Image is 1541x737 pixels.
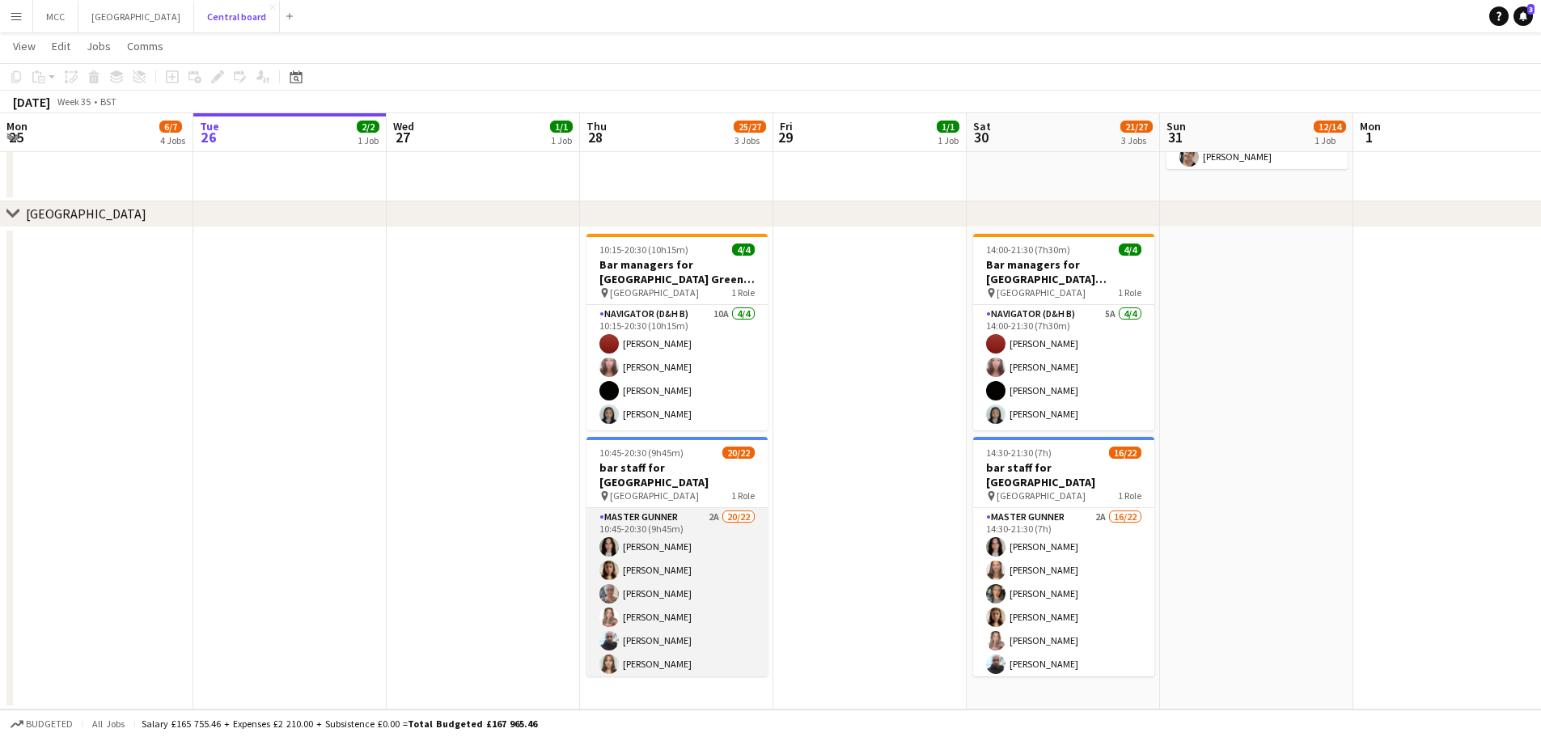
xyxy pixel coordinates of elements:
[550,121,573,133] span: 1/1
[610,489,699,502] span: [GEOGRAPHIC_DATA]
[599,447,684,459] span: 10:45-20:30 (9h45m)
[87,39,111,53] span: Jobs
[973,257,1154,286] h3: Bar managers for [GEOGRAPHIC_DATA] [PERSON_NAME]
[1118,286,1141,299] span: 1 Role
[610,286,699,299] span: [GEOGRAPHIC_DATA]
[937,121,959,133] span: 1/1
[1121,134,1152,146] div: 3 Jobs
[13,94,50,110] div: [DATE]
[997,489,1086,502] span: [GEOGRAPHIC_DATA]
[45,36,77,57] a: Edit
[52,39,70,53] span: Edit
[1119,244,1141,256] span: 4/4
[1357,128,1381,146] span: 1
[973,460,1154,489] h3: bar staff for [GEOGRAPHIC_DATA]
[1109,447,1141,459] span: 16/22
[986,447,1052,459] span: 14:30-21:30 (7h)
[159,121,182,133] span: 6/7
[938,134,959,146] div: 1 Job
[358,134,379,146] div: 1 Job
[1314,121,1346,133] span: 12/14
[1164,128,1186,146] span: 31
[732,244,755,256] span: 4/4
[971,128,991,146] span: 30
[586,119,607,133] span: Thu
[78,1,194,32] button: [GEOGRAPHIC_DATA]
[777,128,793,146] span: 29
[142,718,537,730] div: Salary £165 755.46 + Expenses £2 210.00 + Subsistence £0.00 =
[731,489,755,502] span: 1 Role
[391,128,414,146] span: 27
[997,286,1086,299] span: [GEOGRAPHIC_DATA]
[13,39,36,53] span: View
[973,305,1154,430] app-card-role: Navigator (D&H B)5A4/414:00-21:30 (7h30m)[PERSON_NAME][PERSON_NAME][PERSON_NAME][PERSON_NAME]
[4,128,28,146] span: 25
[6,119,28,133] span: Mon
[1118,489,1141,502] span: 1 Role
[722,447,755,459] span: 20/22
[551,134,572,146] div: 1 Job
[1360,119,1381,133] span: Mon
[160,134,185,146] div: 4 Jobs
[1120,121,1153,133] span: 21/27
[599,244,688,256] span: 10:15-20:30 (10h15m)
[586,257,768,286] h3: Bar managers for [GEOGRAPHIC_DATA] Green King Day
[200,119,219,133] span: Tue
[357,121,379,133] span: 2/2
[80,36,117,57] a: Jobs
[780,119,793,133] span: Fri
[53,95,94,108] span: Week 35
[197,128,219,146] span: 26
[89,718,128,730] span: All jobs
[973,119,991,133] span: Sat
[1166,119,1186,133] span: Sun
[127,39,163,53] span: Comms
[586,460,768,489] h3: bar staff for [GEOGRAPHIC_DATA]
[1527,4,1535,15] span: 3
[584,128,607,146] span: 28
[194,1,280,32] button: Central board
[986,244,1070,256] span: 14:00-21:30 (7h30m)
[393,119,414,133] span: Wed
[973,234,1154,430] app-job-card: 14:00-21:30 (7h30m)4/4Bar managers for [GEOGRAPHIC_DATA] [PERSON_NAME] [GEOGRAPHIC_DATA]1 RoleNav...
[735,134,765,146] div: 3 Jobs
[586,437,768,676] app-job-card: 10:45-20:30 (9h45m)20/22bar staff for [GEOGRAPHIC_DATA] [GEOGRAPHIC_DATA]1 RoleMaster Gunner2A20/...
[734,121,766,133] span: 25/27
[33,1,78,32] button: MCC
[121,36,170,57] a: Comms
[100,95,116,108] div: BST
[586,234,768,430] app-job-card: 10:15-20:30 (10h15m)4/4Bar managers for [GEOGRAPHIC_DATA] Green King Day [GEOGRAPHIC_DATA]1 RoleN...
[973,437,1154,676] app-job-card: 14:30-21:30 (7h)16/22bar staff for [GEOGRAPHIC_DATA] [GEOGRAPHIC_DATA]1 RoleMaster Gunner2A16/221...
[731,286,755,299] span: 1 Role
[408,718,537,730] span: Total Budgeted £167 965.46
[6,36,42,57] a: View
[8,715,75,733] button: Budgeted
[586,305,768,430] app-card-role: Navigator (D&H B)10A4/410:15-20:30 (10h15m)[PERSON_NAME][PERSON_NAME][PERSON_NAME][PERSON_NAME]
[1315,134,1345,146] div: 1 Job
[26,718,73,730] span: Budgeted
[26,205,146,222] div: [GEOGRAPHIC_DATA]
[1513,6,1533,26] a: 3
